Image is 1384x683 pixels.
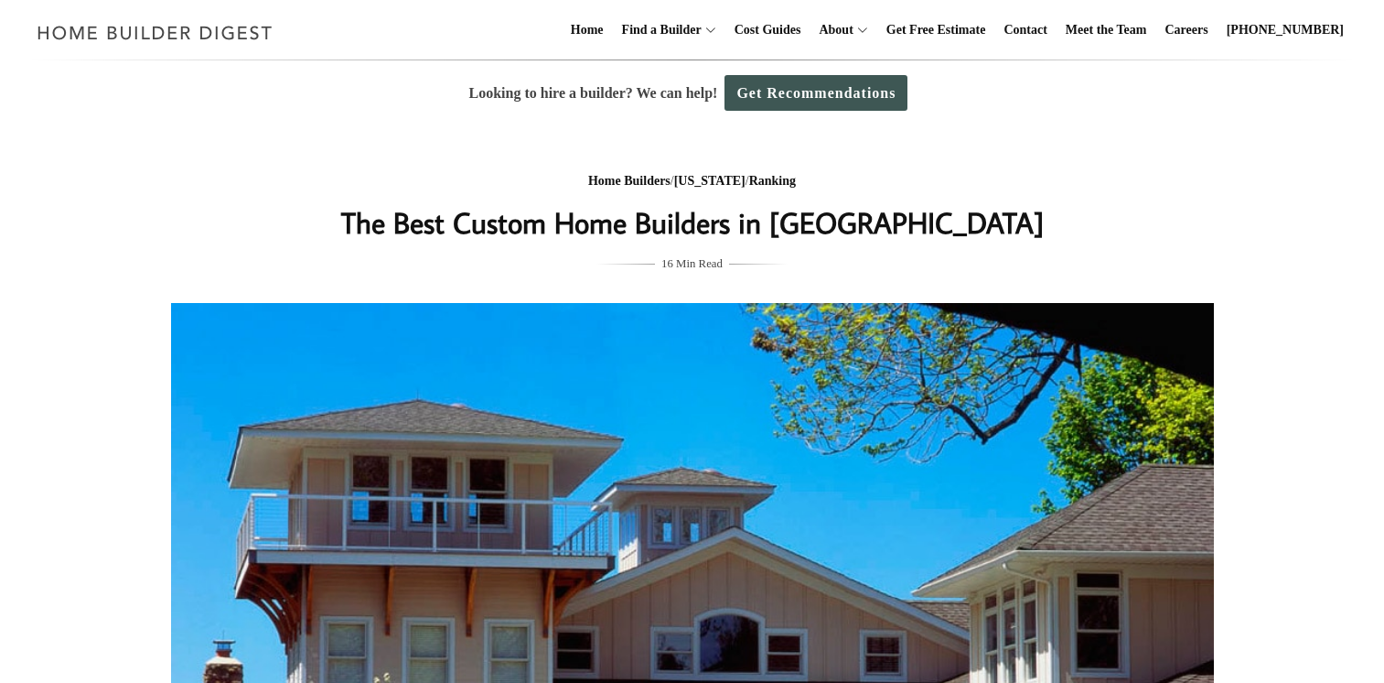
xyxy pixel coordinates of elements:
a: Meet the Team [1058,1,1154,60]
a: Find a Builder [615,1,702,60]
a: [US_STATE] [674,174,746,188]
span: 16 Min Read [661,254,723,274]
div: / / [327,170,1057,193]
h1: The Best Custom Home Builders in [GEOGRAPHIC_DATA] [327,201,1057,244]
a: Contact [996,1,1054,60]
a: Home Builders [588,174,671,188]
a: Careers [1158,1,1216,60]
img: Home Builder Digest [29,15,281,50]
a: [PHONE_NUMBER] [1219,1,1351,60]
a: Cost Guides [727,1,809,60]
a: About [811,1,853,60]
a: Ranking [749,174,796,188]
a: Get Free Estimate [879,1,993,60]
a: Get Recommendations [724,75,907,111]
a: Home [563,1,611,60]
